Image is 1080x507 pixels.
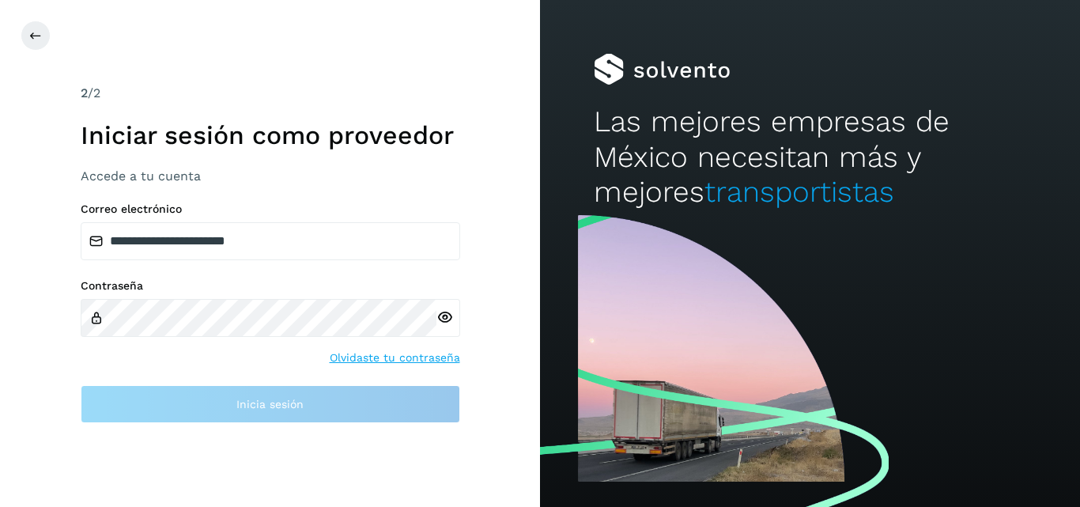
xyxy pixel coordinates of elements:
div: /2 [81,84,460,103]
h2: Las mejores empresas de México necesitan más y mejores [594,104,1025,210]
h3: Accede a tu cuenta [81,168,460,184]
h1: Iniciar sesión como proveedor [81,120,460,150]
span: Inicia sesión [236,399,304,410]
button: Inicia sesión [81,385,460,423]
span: transportistas [704,175,894,209]
span: 2 [81,85,88,100]
a: Olvidaste tu contraseña [330,350,460,366]
label: Contraseña [81,279,460,293]
label: Correo electrónico [81,202,460,216]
